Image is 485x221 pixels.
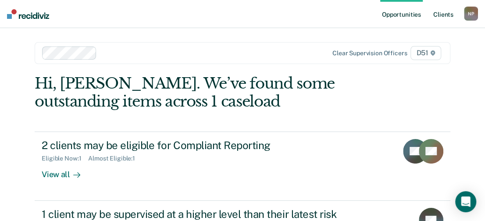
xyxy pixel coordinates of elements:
button: NP [464,7,478,21]
div: 2 clients may be eligible for Compliant Reporting [42,139,349,152]
div: N P [464,7,478,21]
div: Clear supervision officers [332,50,407,57]
div: Hi, [PERSON_NAME]. We’ve found some outstanding items across 1 caseload [35,75,367,110]
div: Open Intercom Messenger [455,191,476,212]
div: Eligible Now : 1 [42,155,88,162]
div: View all [42,162,91,179]
a: 2 clients may be eligible for Compliant ReportingEligible Now:1Almost Eligible:1View all [35,132,450,201]
span: D51 [410,46,441,60]
img: Recidiviz [7,9,49,19]
div: Almost Eligible : 1 [88,155,142,162]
